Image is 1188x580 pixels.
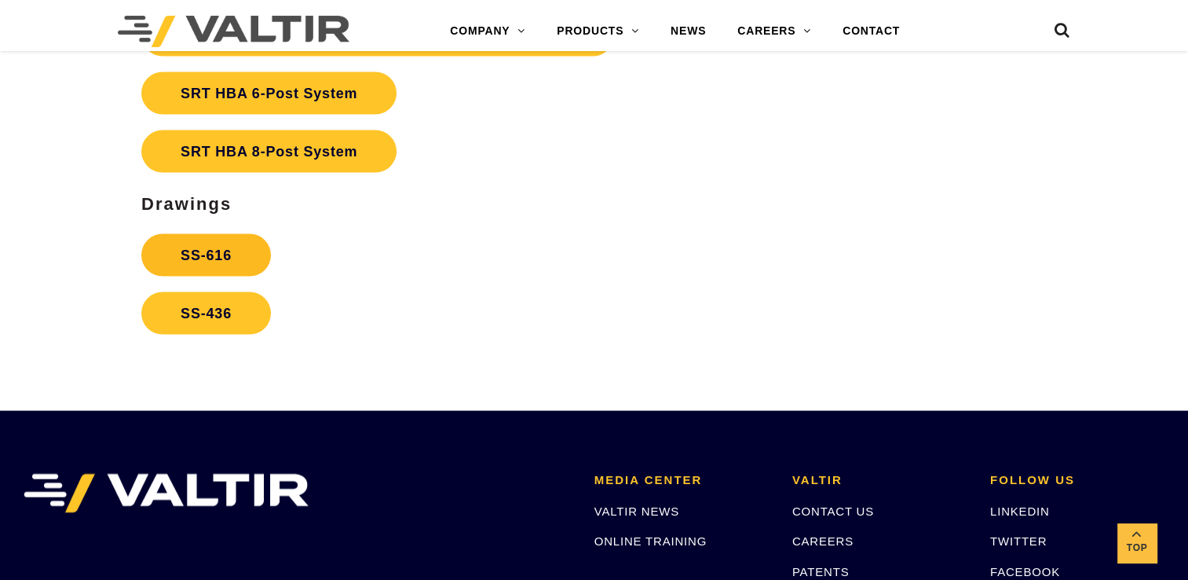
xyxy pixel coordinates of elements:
h2: VALTIR [792,474,967,487]
a: LINKEDIN [990,505,1050,518]
strong: SRT HBA 6-Post System [181,86,357,101]
a: PATENTS [792,565,850,578]
strong: Drawings [141,194,232,214]
a: SS-616 [141,234,271,277]
a: SS-436 [141,292,271,335]
a: FACEBOOK [990,565,1060,578]
a: SRT HBA 6-Post System [141,72,397,115]
a: TWITTER [990,534,1047,548]
img: VALTIR [24,474,309,513]
a: Top [1117,523,1157,563]
h2: FOLLOW US [990,474,1164,487]
a: VALTIR NEWS [594,505,679,518]
span: Top [1117,539,1157,557]
a: CAREERS [792,534,854,548]
a: SRT HBA 8-Post System [141,130,397,173]
a: CONTACT [827,16,916,47]
img: Valtir [118,16,349,47]
h2: MEDIA CENTER [594,474,769,487]
a: CAREERS [722,16,827,47]
a: NEWS [655,16,722,47]
a: PRODUCTS [541,16,655,47]
a: COMPANY [434,16,541,47]
a: CONTACT US [792,505,874,518]
a: ONLINE TRAINING [594,534,707,548]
